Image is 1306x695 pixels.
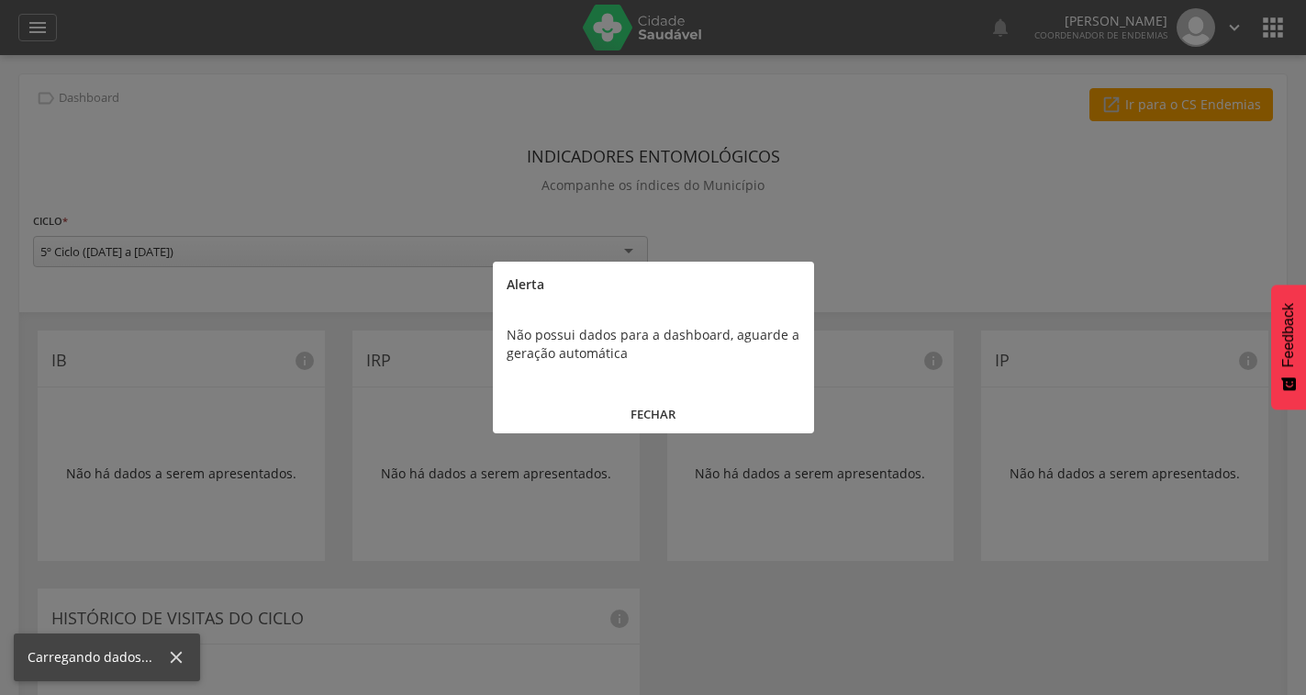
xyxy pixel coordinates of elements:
[1271,285,1306,409] button: Feedback - Mostrar pesquisa
[493,395,814,434] button: FECHAR
[28,648,166,667] div: Carregando dados...
[493,262,814,308] div: Alerta
[493,308,814,381] div: Não possui dados para a dashboard, aguarde a geração automática
[1280,303,1297,367] span: Feedback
